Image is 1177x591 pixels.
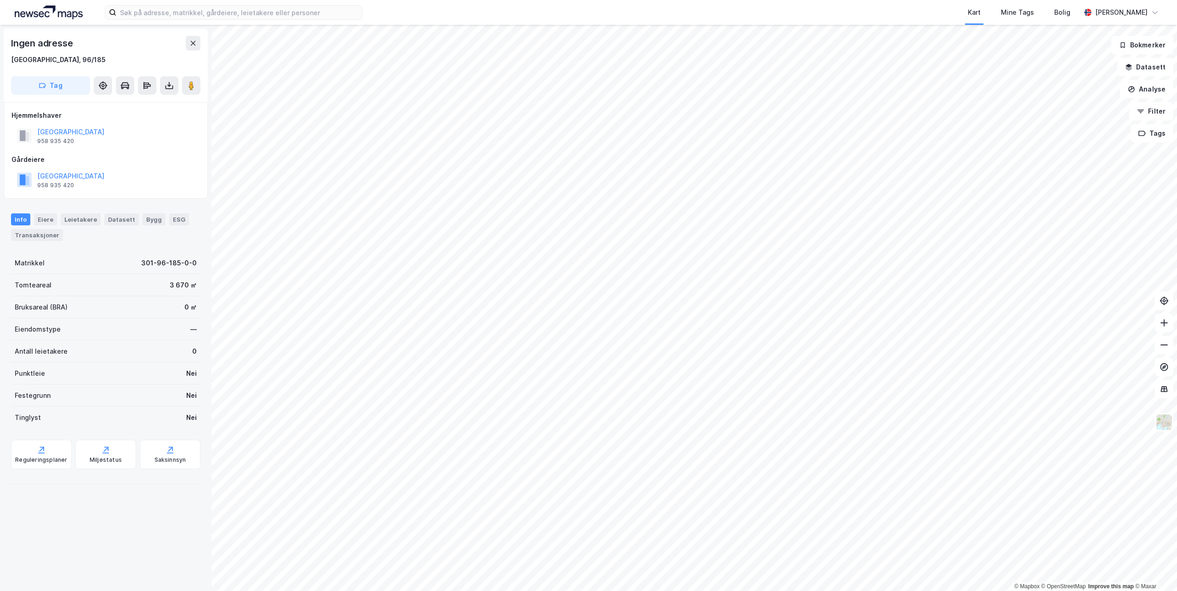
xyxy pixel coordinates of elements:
button: Datasett [1117,58,1173,76]
button: Tags [1131,124,1173,143]
div: Transaksjoner [11,229,63,241]
div: Festegrunn [15,390,51,401]
div: Bygg [143,213,166,225]
div: Kontrollprogram for chat [1131,547,1177,591]
div: Ingen adresse [11,36,74,51]
div: 0 [192,346,197,357]
div: Nei [186,390,197,401]
a: OpenStreetMap [1041,583,1086,590]
div: Hjemmelshaver [11,110,200,121]
div: Miljøstatus [90,456,122,464]
div: Reguleringsplaner [15,456,67,464]
div: 3 670 ㎡ [170,280,197,291]
div: Saksinnsyn [154,456,186,464]
button: Tag [11,76,90,95]
img: Z [1155,413,1173,431]
img: logo.a4113a55bc3d86da70a041830d287a7e.svg [15,6,83,19]
div: — [190,324,197,335]
div: Eiere [34,213,57,225]
button: Bokmerker [1111,36,1173,54]
input: Søk på adresse, matrikkel, gårdeiere, leietakere eller personer [116,6,362,19]
iframe: Chat Widget [1131,547,1177,591]
div: Nei [186,368,197,379]
div: Kart [968,7,981,18]
a: Improve this map [1088,583,1134,590]
button: Analyse [1120,80,1173,98]
div: 958 935 420 [37,182,74,189]
div: Nei [186,412,197,423]
div: 958 935 420 [37,138,74,145]
a: Mapbox [1014,583,1040,590]
div: Eiendomstype [15,324,61,335]
div: ESG [169,213,189,225]
div: Info [11,213,30,225]
div: [PERSON_NAME] [1095,7,1148,18]
button: Filter [1129,102,1173,120]
div: Bolig [1054,7,1070,18]
div: Datasett [104,213,139,225]
div: Antall leietakere [15,346,68,357]
div: Tomteareal [15,280,51,291]
div: Mine Tags [1001,7,1034,18]
div: Gårdeiere [11,154,200,165]
div: Bruksareal (BRA) [15,302,68,313]
div: Tinglyst [15,412,41,423]
div: Leietakere [61,213,101,225]
div: 301-96-185-0-0 [141,258,197,269]
div: [GEOGRAPHIC_DATA], 96/185 [11,54,106,65]
div: Punktleie [15,368,45,379]
div: 0 ㎡ [184,302,197,313]
div: Matrikkel [15,258,45,269]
